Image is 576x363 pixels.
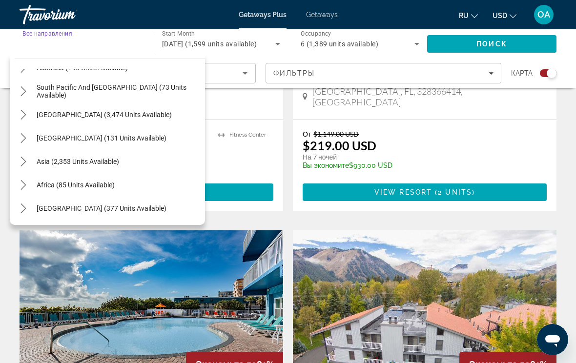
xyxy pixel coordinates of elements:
span: ( ) [432,188,475,196]
span: OA [537,10,550,20]
button: Toggle Australia (196 units available) submenu [15,60,32,77]
span: [GEOGRAPHIC_DATA], FL, 328366414, [GEOGRAPHIC_DATA] [312,86,547,107]
button: Filters [266,63,502,83]
span: USD [493,12,507,20]
span: Поиск [476,40,507,48]
button: Toggle Central America (131 units available) submenu [15,130,32,147]
span: Фильтры [273,69,315,77]
span: [GEOGRAPHIC_DATA] (131 units available) [37,134,166,142]
span: Asia (2,353 units available) [37,158,119,165]
span: карта [511,66,533,80]
span: Occupancy [301,30,331,37]
button: Toggle South Pacific and Oceania (73 units available) submenu [15,83,32,100]
button: Select destination: Africa (85 units available) [32,176,120,194]
p: $930.00 USD [303,161,537,169]
span: South Pacific and [GEOGRAPHIC_DATA] (73 units available) [37,83,200,99]
mat-select: Sort by [28,67,247,79]
button: Select destination: Australia (196 units available) [32,59,133,77]
button: Select destination: Central America (131 units available) [32,129,171,147]
button: View Resort(2 units) [303,183,547,201]
span: ru [459,12,469,20]
button: Select destination: South Pacific and Oceania (73 units available) [32,82,205,100]
button: Toggle Asia (2,353 units available) submenu [15,153,32,170]
span: [GEOGRAPHIC_DATA] (3,474 units available) [37,111,172,119]
button: User Menu [531,4,556,25]
span: 2 units [438,188,472,196]
a: Travorium [20,2,117,27]
input: Select destination [22,39,141,50]
span: $1,149.00 USD [313,130,359,138]
a: Getaways [306,11,338,19]
span: [DATE] (1,599 units available) [162,40,257,48]
button: Select destination: Asia (2,353 units available) [32,153,124,170]
span: [GEOGRAPHIC_DATA] (377 units available) [37,204,166,212]
button: Toggle Middle East (377 units available) submenu [15,200,32,217]
a: Getaways Plus [239,11,287,19]
span: Fitness Center [229,132,266,138]
button: Toggle South America (3,474 units available) submenu [15,106,32,123]
span: Все направления [22,30,72,37]
div: Destination options [10,54,205,225]
span: View Resort [374,188,432,196]
iframe: Кнопка запуска окна обмена сообщениями [537,324,568,355]
button: Change currency [493,8,516,22]
button: Select destination: South America (3,474 units available) [32,106,177,123]
button: Change language [459,8,478,22]
button: Toggle Africa (85 units available) submenu [15,177,32,194]
p: $219.00 USD [303,138,376,153]
p: На 7 ночей [303,153,537,161]
button: Search [427,35,556,53]
span: Africa (85 units available) [37,181,115,189]
span: Вы экономите [303,161,349,169]
span: 6 (1,389 units available) [301,40,378,48]
span: Start Month [162,30,195,37]
span: От [303,130,311,138]
button: Select destination: Middle East (377 units available) [32,200,171,217]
